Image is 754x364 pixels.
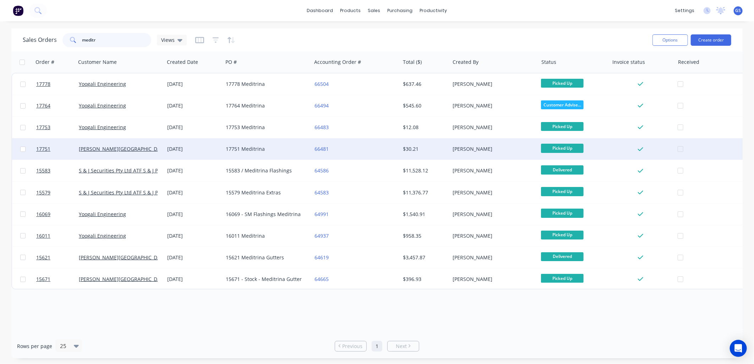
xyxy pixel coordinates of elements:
[167,232,220,239] div: [DATE]
[79,145,168,152] a: [PERSON_NAME][GEOGRAPHIC_DATA]
[453,145,531,153] div: [PERSON_NAME]
[304,5,337,16] a: dashboard
[36,160,79,181] a: 15583
[167,276,220,283] div: [DATE]
[315,232,329,239] a: 64937
[226,124,305,131] div: 17753 Meditrina
[167,81,220,88] div: [DATE]
[541,79,584,88] span: Picked Up
[36,167,50,174] span: 15583
[36,225,79,247] a: 16011
[314,59,361,66] div: Accounting Order #
[678,59,699,66] div: Received
[403,145,445,153] div: $30.21
[226,81,305,88] div: 17778 Meditrina
[372,341,382,352] a: Page 1 is your current page
[167,145,220,153] div: [DATE]
[541,165,584,174] span: Delivered
[315,145,329,152] a: 66481
[403,232,445,239] div: $958.35
[541,187,584,196] span: Picked Up
[36,138,79,160] a: 17751
[36,124,50,131] span: 17753
[79,232,126,239] a: Yoogali Engineering
[453,189,531,196] div: [PERSON_NAME]
[79,254,168,261] a: [PERSON_NAME][GEOGRAPHIC_DATA]
[403,167,445,174] div: $11,528.12
[691,34,731,46] button: Create order
[453,102,531,109] div: [PERSON_NAME]
[730,340,747,357] div: Open Intercom Messenger
[36,254,50,261] span: 15621
[79,276,168,282] a: [PERSON_NAME][GEOGRAPHIC_DATA]
[541,231,584,239] span: Picked Up
[343,343,363,350] span: Previous
[167,211,220,218] div: [DATE]
[79,124,126,131] a: Yoogali Engineering
[35,59,54,66] div: Order #
[167,189,220,196] div: [DATE]
[36,204,79,225] a: 16069
[79,81,126,87] a: Yoogali Engineering
[365,5,384,16] div: sales
[315,81,329,87] a: 66504
[78,59,117,66] div: Customer Name
[403,102,445,109] div: $545.60
[403,124,445,131] div: $12.08
[403,211,445,218] div: $1,540.91
[36,117,79,138] a: 17753
[226,145,305,153] div: 17751 Meditrina
[36,81,50,88] span: 17778
[315,189,329,196] a: 64583
[453,124,531,131] div: [PERSON_NAME]
[388,343,419,350] a: Next page
[36,73,79,95] a: 17778
[453,167,531,174] div: [PERSON_NAME]
[167,102,220,109] div: [DATE]
[541,59,556,66] div: Status
[453,211,531,218] div: [PERSON_NAME]
[36,189,50,196] span: 15579
[332,341,422,352] ul: Pagination
[226,254,305,261] div: 15621 Meditrina Gutters
[315,211,329,217] a: 64991
[79,211,126,217] a: Yoogali Engineering
[652,34,688,46] button: Options
[226,276,305,283] div: 15671 - Stock - Meditrina Gutter
[396,343,407,350] span: Next
[167,59,198,66] div: Created Date
[384,5,416,16] div: purchasing
[36,95,79,116] a: 17764
[36,145,50,153] span: 17751
[36,102,50,109] span: 17764
[541,274,584,283] span: Picked Up
[226,189,305,196] div: 15579 Meditrina Extras
[335,343,366,350] a: Previous page
[36,247,79,268] a: 15621
[403,254,445,261] div: $3,457.87
[403,276,445,283] div: $396.93
[79,102,126,109] a: Yoogali Engineering
[13,5,23,16] img: Factory
[315,167,329,174] a: 64586
[541,100,584,109] span: Customer Advise...
[79,167,189,174] a: S & J Securities Pty Ltd ATF S & J Property Trust
[36,182,79,203] a: 15579
[17,343,52,350] span: Rows per page
[403,81,445,88] div: $637.46
[167,124,220,131] div: [DATE]
[315,102,329,109] a: 66494
[453,81,531,88] div: [PERSON_NAME]
[453,254,531,261] div: [PERSON_NAME]
[226,167,305,174] div: 15583 / Meditrina Flashings
[541,209,584,217] span: Picked Up
[226,102,305,109] div: 17764 Meditrina
[167,167,220,174] div: [DATE]
[167,254,220,261] div: [DATE]
[453,232,531,239] div: [PERSON_NAME]
[736,7,741,14] span: GS
[23,37,57,43] h1: Sales Orders
[36,211,50,218] span: 16069
[671,5,698,16] div: settings
[36,269,79,290] a: 15671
